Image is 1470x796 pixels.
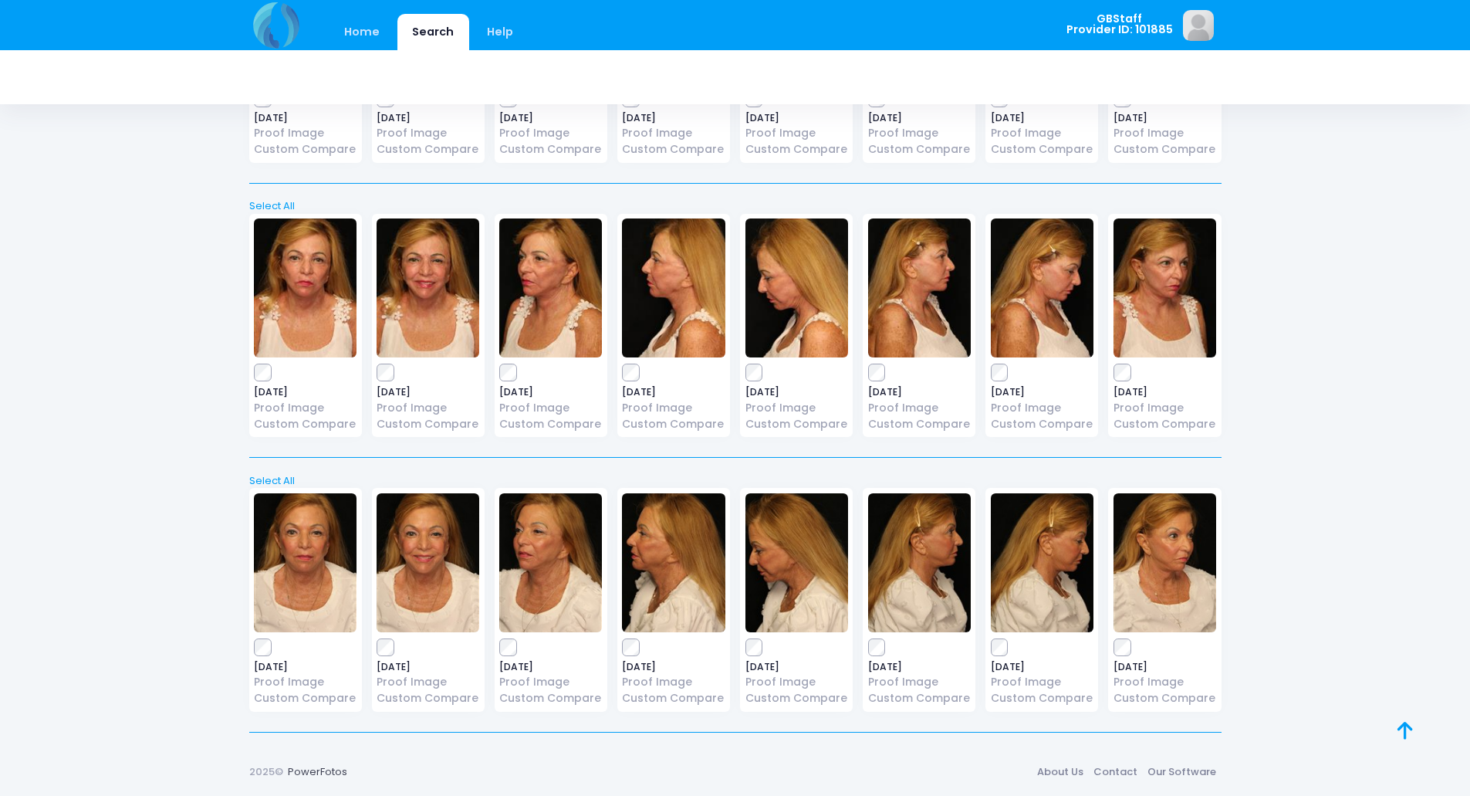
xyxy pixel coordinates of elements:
a: Proof Image [499,674,602,690]
span: [DATE] [745,113,848,123]
span: [DATE] [377,662,479,672]
a: Custom Compare [868,416,971,432]
a: Custom Compare [254,416,357,432]
a: Proof Image [991,400,1093,416]
span: [DATE] [499,113,602,123]
a: Custom Compare [745,416,848,432]
img: image [622,493,725,632]
a: Proof Image [254,125,357,141]
a: Custom Compare [377,416,479,432]
a: Custom Compare [745,141,848,158]
a: Proof Image [622,400,725,416]
img: image [1113,493,1216,632]
span: [DATE] [377,113,479,123]
span: [DATE] [991,388,1093,397]
img: image [1113,218,1216,357]
span: [DATE] [499,662,602,672]
a: Custom Compare [499,416,602,432]
a: Custom Compare [1113,416,1216,432]
a: Proof Image [1113,674,1216,690]
a: Custom Compare [254,141,357,158]
a: Custom Compare [991,416,1093,432]
a: PowerFotos [288,764,347,779]
a: Proof Image [868,125,971,141]
img: image [499,493,602,632]
a: Proof Image [1113,400,1216,416]
a: Custom Compare [868,141,971,158]
a: Custom Compare [991,690,1093,706]
a: Proof Image [499,125,602,141]
img: image [991,218,1093,357]
a: Proof Image [745,125,848,141]
a: Proof Image [377,400,479,416]
img: image [745,218,848,357]
a: Select All [244,473,1226,489]
a: Custom Compare [377,141,479,158]
img: image [622,218,725,357]
img: image [868,218,971,357]
a: Proof Image [622,125,725,141]
a: Custom Compare [868,690,971,706]
a: Custom Compare [622,690,725,706]
a: Custom Compare [622,416,725,432]
a: Proof Image [377,125,479,141]
span: [DATE] [622,662,725,672]
a: Proof Image [499,400,602,416]
a: Proof Image [745,674,848,690]
a: Proof Image [254,674,357,690]
span: [DATE] [991,113,1093,123]
img: image [1183,10,1214,41]
a: Custom Compare [991,141,1093,158]
a: Custom Compare [622,141,725,158]
a: Custom Compare [377,690,479,706]
img: image [254,218,357,357]
a: About Us [1032,757,1089,785]
span: GBStaff Provider ID: 101885 [1066,13,1173,36]
img: image [745,493,848,632]
span: [DATE] [622,388,725,397]
a: Search [397,14,469,50]
span: [DATE] [1113,113,1216,123]
span: [DATE] [1113,388,1216,397]
span: [DATE] [868,662,971,672]
img: image [499,218,602,357]
a: Proof Image [1113,125,1216,141]
a: Proof Image [745,400,848,416]
a: Proof Image [868,400,971,416]
span: [DATE] [254,113,357,123]
a: Our Software [1143,757,1222,785]
a: Home [329,14,395,50]
img: image [377,493,479,632]
a: Custom Compare [254,690,357,706]
a: Contact [1089,757,1143,785]
img: image [377,218,479,357]
span: [DATE] [499,388,602,397]
a: Proof Image [991,125,1093,141]
a: Custom Compare [499,690,602,706]
span: [DATE] [254,662,357,672]
a: Custom Compare [745,690,848,706]
span: 2025© [249,764,283,779]
span: [DATE] [745,662,848,672]
a: Custom Compare [1113,141,1216,158]
span: [DATE] [991,662,1093,672]
a: Proof Image [254,400,357,416]
a: Help [471,14,528,50]
span: [DATE] [745,388,848,397]
span: [DATE] [377,388,479,397]
span: [DATE] [868,388,971,397]
a: Select All [244,198,1226,214]
img: image [991,493,1093,632]
span: [DATE] [1113,662,1216,672]
a: Custom Compare [499,141,602,158]
img: image [868,493,971,632]
a: Proof Image [868,674,971,690]
a: Proof Image [622,674,725,690]
span: [DATE] [868,113,971,123]
a: Proof Image [991,674,1093,690]
a: Proof Image [377,674,479,690]
span: [DATE] [622,113,725,123]
a: Custom Compare [1113,690,1216,706]
img: image [254,493,357,632]
span: [DATE] [254,388,357,397]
